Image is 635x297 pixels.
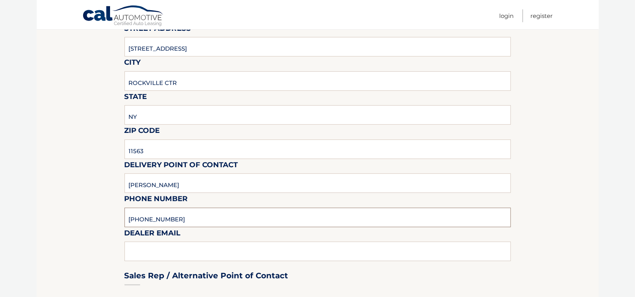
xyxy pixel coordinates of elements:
[125,227,181,242] label: Dealer Email
[125,23,191,37] label: Street Address
[125,57,141,71] label: City
[125,159,238,173] label: Delivery Point of Contact
[531,9,553,22] a: Register
[125,91,147,105] label: State
[500,9,514,22] a: Login
[82,5,164,28] a: Cal Automotive
[125,125,160,139] label: Zip Code
[125,193,188,207] label: Phone Number
[125,271,288,281] h3: Sales Rep / Alternative Point of Contact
